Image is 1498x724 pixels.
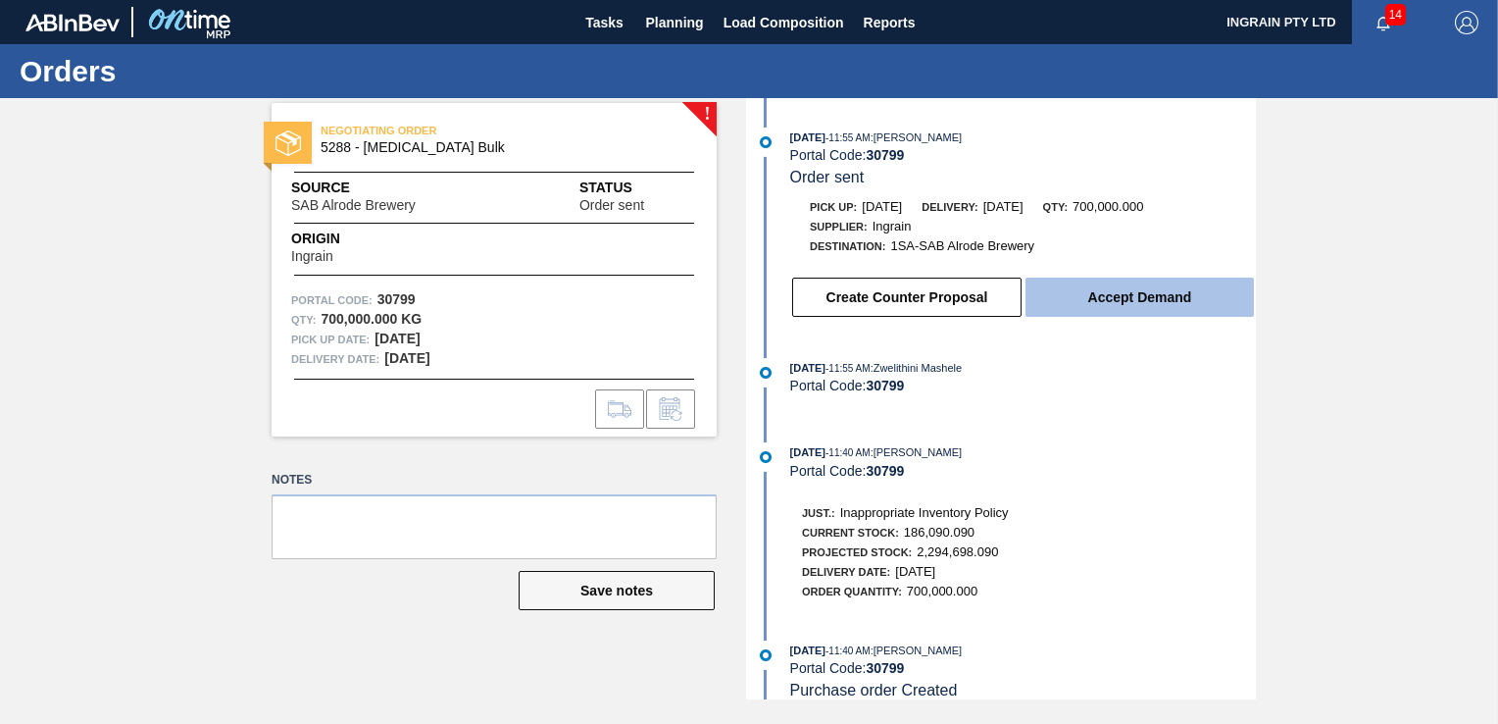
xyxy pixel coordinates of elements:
strong: 30799 [866,463,904,479]
span: Order Quantity: [802,586,902,597]
span: [DATE] [862,199,902,214]
span: 700,000.000 [907,584,977,598]
span: Portal Code: [291,290,373,310]
span: Reports [864,11,916,34]
span: 186,090.090 [904,525,974,540]
strong: [DATE] [374,331,420,346]
span: : [PERSON_NAME] [871,446,963,458]
strong: 30799 [866,378,904,393]
span: Delivery: [922,201,977,213]
span: Just.: [802,507,835,519]
span: Pick up: [810,201,857,213]
img: atual [760,451,772,463]
span: - 11:55 AM [825,363,871,374]
span: Qty : [291,310,316,330]
span: 14 [1385,4,1406,26]
div: Portal Code: [790,378,1256,393]
span: Pick up Date: [291,330,370,349]
img: atual [760,649,772,661]
span: Ingrain [291,249,333,264]
span: [DATE] [790,131,825,143]
span: : Zwelithini Mashele [871,362,963,374]
img: TNhmsLtSVTkK8tSr43FrP2fwEKptu5GPRR3wAAAABJRU5ErkJggg== [25,14,120,31]
span: 1SA-SAB Alrode Brewery [890,238,1034,253]
span: 700,000.000 [1073,199,1143,214]
img: atual [760,367,772,379]
span: 5288 - Dextrose Bulk [321,140,676,155]
div: Inform order change [646,389,695,429]
button: Create Counter Proposal [792,278,1022,317]
span: Purchase order Created [790,682,958,698]
img: status [275,130,301,156]
span: Order sent [579,198,644,213]
div: Portal Code: [790,463,1256,479]
span: [DATE] [895,564,935,579]
strong: 700,000.000 KG [321,311,422,327]
img: Logout [1455,11,1478,34]
span: Origin [291,229,382,249]
span: Delivery Date: [802,566,890,578]
div: Portal Code: [790,147,1256,163]
span: Order sent [790,169,865,185]
span: Destination: [810,240,885,252]
span: Inappropriate Inventory Policy [840,505,1009,520]
strong: 30799 [866,147,904,163]
span: Qty: [1043,201,1068,213]
strong: 30799 [866,660,904,676]
span: NEGOTIATING ORDER [321,121,595,140]
span: Status [579,178,697,198]
span: : [PERSON_NAME] [871,131,963,143]
span: Source [291,178,474,198]
strong: [DATE] [384,350,429,366]
span: Delivery Date: [291,349,379,369]
button: Accept Demand [1025,278,1254,317]
span: [DATE] [790,362,825,374]
div: Go to Load Composition [595,389,644,429]
span: Supplier: [810,221,868,233]
label: Notes [272,466,717,494]
h1: Orders [20,60,368,82]
span: [DATE] [790,645,825,656]
span: 2,294,698.090 [917,544,998,559]
span: Projected Stock: [802,546,912,558]
span: [DATE] [983,199,1024,214]
span: SAB Alrode Brewery [291,198,416,213]
span: : [PERSON_NAME] [871,645,963,656]
button: Notifications [1352,9,1415,36]
span: Planning [646,11,704,34]
img: atual [760,136,772,148]
div: Portal Code: [790,660,1256,676]
strong: 30799 [377,291,416,307]
span: Ingrain [873,219,912,233]
span: Current Stock: [802,527,899,539]
span: [DATE] [790,446,825,458]
span: Tasks [583,11,626,34]
span: - 11:55 AM [825,132,871,143]
span: - 11:40 AM [825,646,871,656]
span: Load Composition [724,11,844,34]
span: - 11:40 AM [825,447,871,458]
button: Save notes [519,571,715,610]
